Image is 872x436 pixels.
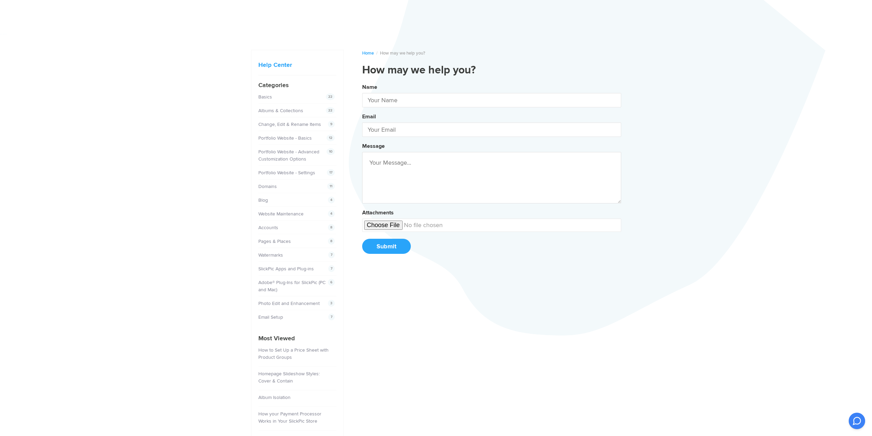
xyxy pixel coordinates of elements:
[362,81,621,261] button: NameEmailMessageAttachmentsSubmit
[258,238,291,244] a: Pages & Places
[258,211,304,217] a: Website Maintenance
[328,238,335,245] span: 8
[258,135,312,141] a: Portfolio Website - Basics
[258,347,329,360] a: How to Set Up a Price Sheet with Product Groups
[328,265,335,272] span: 7
[328,300,335,307] span: 3
[380,50,425,56] span: How may we help you?
[362,219,621,232] input: undefined
[258,301,320,306] a: Photo Edit and Enhancement
[258,94,272,100] a: Basics
[328,224,335,231] span: 8
[327,169,335,176] span: 17
[362,50,374,56] a: Home
[258,121,321,127] a: Change, Edit & Rename Items
[258,314,283,320] a: Email Setup
[258,225,278,231] a: Accounts
[327,134,335,141] span: 12
[362,84,377,91] label: Name
[258,108,303,114] a: Albums & Collections
[258,170,315,176] a: Portfolio Website - Settings
[258,149,319,162] a: Portfolio Website - Advanced Customization Options
[327,183,335,190] span: 11
[328,279,335,286] span: 6
[362,209,394,216] label: Attachments
[326,93,335,100] span: 22
[258,252,283,258] a: Watermarks
[362,93,621,107] input: Your Name
[326,107,335,114] span: 22
[258,411,321,424] a: How your Payment Processor Works in Your SlickPic Store
[328,210,335,217] span: 4
[258,197,268,203] a: Blog
[258,280,326,293] a: Adobe® Plug-Ins for SlickPic (PC and Mac)
[362,143,385,150] label: Message
[362,113,376,120] label: Email
[258,371,320,384] a: Homepage Slideshow Styles: Cover & Contain
[258,184,277,189] a: Domains
[362,63,621,77] h1: How may we help you?
[258,334,336,343] h4: Most Viewed
[327,148,335,155] span: 10
[258,266,314,272] a: SlickPic Apps and Plug-ins
[328,251,335,258] span: 7
[376,50,378,56] span: /
[258,81,336,90] h4: Categories
[328,197,335,203] span: 4
[328,314,335,320] span: 7
[258,61,292,69] a: Help Center
[328,121,335,128] span: 9
[362,122,621,137] input: Your Email
[258,394,291,400] a: Album Isolation
[362,239,411,254] button: Submit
